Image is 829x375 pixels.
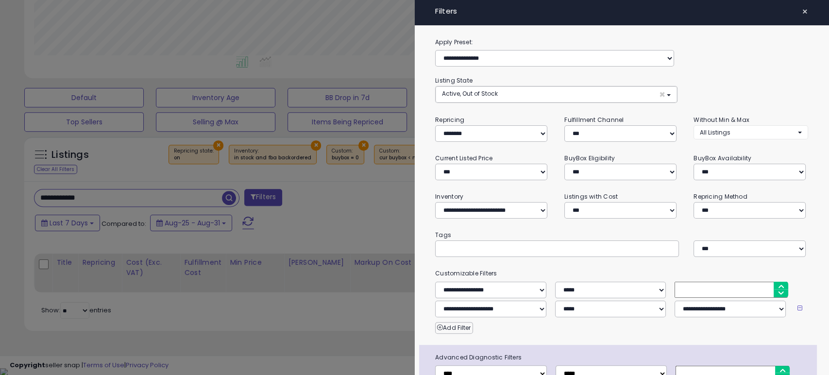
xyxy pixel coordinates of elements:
small: Without Min & Max [694,116,749,124]
span: × [802,5,808,18]
h4: Filters [435,7,808,16]
label: Apply Preset: [428,37,815,48]
button: Active, Out of Stock × [436,86,677,102]
small: Tags [428,230,815,240]
small: Repricing Method [694,192,747,201]
small: Customizable Filters [428,268,815,279]
small: Repricing [435,116,464,124]
small: Inventory [435,192,463,201]
span: × [659,89,665,100]
span: Advanced Diagnostic Filters [428,352,817,363]
button: Add Filter [435,322,473,334]
small: Fulfillment Channel [564,116,624,124]
span: Active, Out of Stock [442,89,498,98]
small: Listing State [435,76,473,85]
small: Current Listed Price [435,154,492,162]
button: × [798,5,812,18]
small: BuyBox Availability [694,154,751,162]
small: BuyBox Eligibility [564,154,615,162]
small: Listings with Cost [564,192,618,201]
button: All Listings [694,125,808,139]
span: All Listings [700,128,730,136]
